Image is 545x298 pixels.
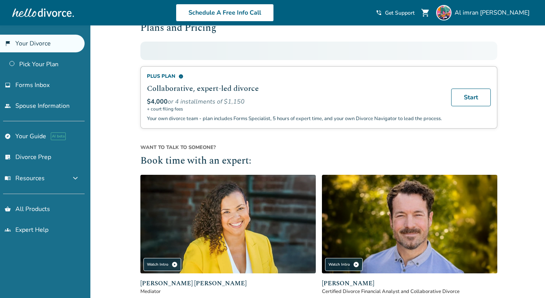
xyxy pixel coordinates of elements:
p: Your own divorce team - plan includes Forms Specialist, 5 hours of expert time, and your own Divo... [147,115,442,122]
span: flag_2 [5,40,11,47]
span: shopping_basket [5,206,11,212]
div: Watch Intro [325,258,363,271]
span: play_circle [172,261,178,268]
span: expand_more [71,174,80,183]
span: AI beta [51,132,66,140]
h2: Plans and Pricing [140,21,497,36]
span: groups [5,227,11,233]
span: Mediator [140,288,316,295]
span: Want to talk to someone? [140,144,497,151]
span: explore [5,133,11,139]
span: people [5,103,11,109]
span: inbox [5,82,11,88]
span: shopping_cart [421,8,430,17]
span: Certified Divorce Financial Analyst and Collaborative Divorce [322,288,497,295]
span: Al imran [PERSON_NAME] [455,8,533,17]
span: Get Support [385,9,415,17]
span: Forms Inbox [15,81,50,89]
span: Resources [5,174,45,182]
span: play_circle [353,261,359,268]
a: Start [451,89,491,106]
div: Plus Plan [147,73,442,80]
iframe: Chat Widget [507,261,545,298]
span: [PERSON_NAME] [PERSON_NAME] [140,279,316,288]
div: or 4 installments of $1,150 [147,97,442,106]
a: phone_in_talkGet Support [376,9,415,17]
a: Schedule A Free Info Call [176,4,274,22]
span: phone_in_talk [376,10,382,16]
img: Claudia Brown Coulter [140,175,316,274]
span: info [178,74,183,79]
div: Watch Intro [143,258,181,271]
h2: Book time with an expert: [140,154,497,169]
img: Al Imran Hossain [436,5,452,20]
span: $4,000 [147,97,168,106]
h2: Collaborative, expert-led divorce [147,83,442,94]
span: menu_book [5,175,11,181]
span: [PERSON_NAME] [322,279,497,288]
img: John Duffy [322,175,497,274]
span: + court filing fees [147,106,442,112]
span: list_alt_check [5,154,11,160]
